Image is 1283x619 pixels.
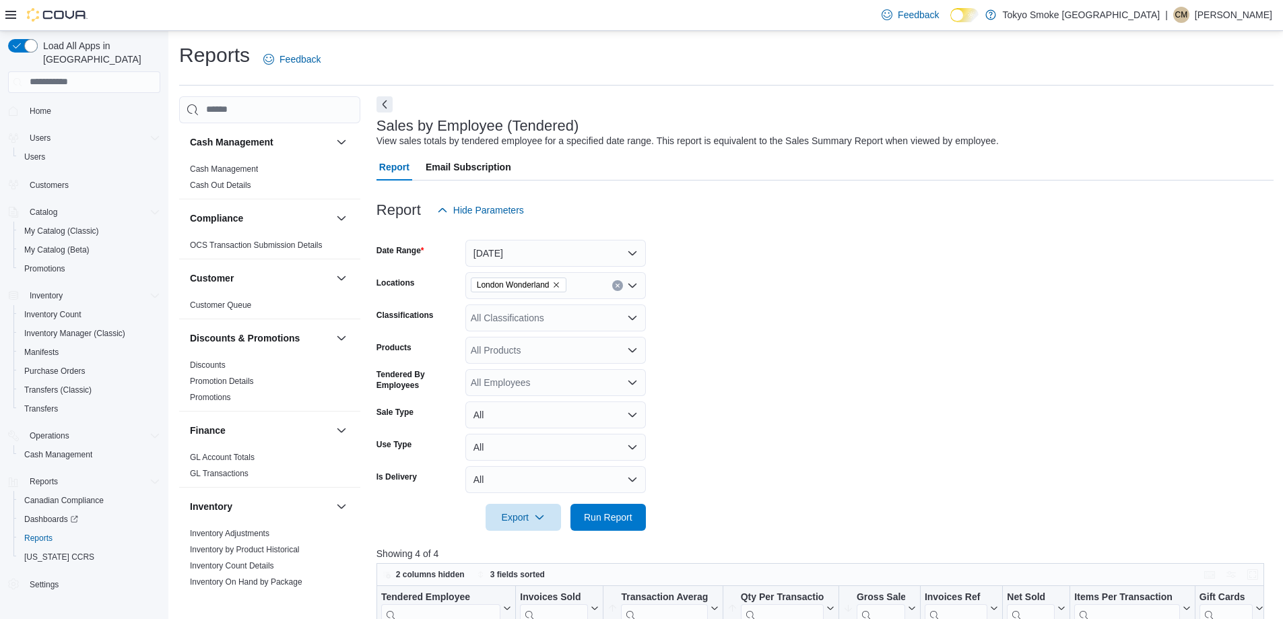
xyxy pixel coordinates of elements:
[426,154,511,181] span: Email Subscription
[396,569,465,580] span: 2 columns hidden
[24,103,57,119] a: Home
[584,511,632,524] span: Run Report
[333,210,350,226] button: Compliance
[333,330,350,346] button: Discounts & Promotions
[190,164,258,174] span: Cash Management
[190,392,231,403] span: Promotions
[376,342,412,353] label: Products
[24,385,92,395] span: Transfers (Classic)
[486,504,561,531] button: Export
[24,474,63,490] button: Reports
[13,240,166,259] button: My Catalog (Beta)
[190,377,254,386] a: Promotion Details
[190,453,255,462] a: GL Account Totals
[13,510,166,529] a: Dashboards
[258,46,326,73] a: Feedback
[30,180,69,191] span: Customers
[13,305,166,324] button: Inventory Count
[494,504,553,531] span: Export
[190,331,331,345] button: Discounts & Promotions
[190,135,273,149] h3: Cash Management
[19,325,131,341] a: Inventory Manager (Classic)
[19,242,95,258] a: My Catalog (Beta)
[627,377,638,388] button: Open list of options
[19,261,160,277] span: Promotions
[333,270,350,286] button: Customer
[465,434,646,461] button: All
[190,577,302,587] span: Inventory On Hand by Package
[30,133,51,143] span: Users
[376,96,393,112] button: Next
[19,492,109,509] a: Canadian Compliance
[190,393,231,402] a: Promotions
[19,447,160,463] span: Cash Management
[13,362,166,381] button: Purchase Orders
[1202,566,1218,583] button: Keyboard shortcuts
[432,197,529,224] button: Hide Parameters
[190,577,302,587] a: Inventory On Hand by Package
[3,101,166,121] button: Home
[19,363,160,379] span: Purchase Orders
[190,135,331,149] button: Cash Management
[19,242,160,258] span: My Catalog (Beta)
[190,529,269,538] a: Inventory Adjustments
[1007,591,1055,604] div: Net Sold
[3,426,166,445] button: Operations
[190,211,243,225] h3: Compliance
[381,591,500,604] div: Tendered Employee
[13,491,166,510] button: Canadian Compliance
[333,422,350,438] button: Finance
[13,445,166,464] button: Cash Management
[279,53,321,66] span: Feedback
[30,106,51,117] span: Home
[19,549,100,565] a: [US_STATE] CCRS
[24,403,58,414] span: Transfers
[19,492,160,509] span: Canadian Compliance
[19,261,71,277] a: Promotions
[190,469,249,478] a: GL Transactions
[1245,566,1261,583] button: Enter fullscreen
[24,577,64,593] a: Settings
[190,360,226,370] a: Discounts
[3,472,166,491] button: Reports
[24,204,63,220] button: Catalog
[24,226,99,236] span: My Catalog (Classic)
[13,343,166,362] button: Manifests
[24,449,92,460] span: Cash Management
[190,331,300,345] h3: Discounts & Promotions
[19,149,160,165] span: Users
[376,547,1274,560] p: Showing 4 of 4
[950,22,951,23] span: Dark Mode
[19,223,160,239] span: My Catalog (Classic)
[552,281,560,289] button: Remove London Wonderland from selection in this group
[24,514,78,525] span: Dashboards
[24,102,160,119] span: Home
[190,181,251,190] a: Cash Out Details
[190,300,251,310] a: Customer Queue
[19,401,160,417] span: Transfers
[179,237,360,259] div: Compliance
[376,369,460,391] label: Tendered By Employees
[24,474,160,490] span: Reports
[627,345,638,356] button: Open list of options
[1199,591,1253,604] div: Gift Cards
[13,259,166,278] button: Promotions
[24,576,160,593] span: Settings
[179,357,360,411] div: Discounts & Promotions
[3,129,166,148] button: Users
[13,399,166,418] button: Transfers
[24,288,160,304] span: Inventory
[179,297,360,319] div: Customer
[376,134,999,148] div: View sales totals by tendered employee for a specified date range. This report is equivalent to t...
[24,366,86,377] span: Purchase Orders
[19,306,160,323] span: Inventory Count
[376,471,417,482] label: Is Delivery
[3,286,166,305] button: Inventory
[465,401,646,428] button: All
[179,161,360,199] div: Cash Management
[190,211,331,225] button: Compliance
[24,130,160,146] span: Users
[740,591,823,604] div: Qty Per Transaction
[3,174,166,194] button: Customers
